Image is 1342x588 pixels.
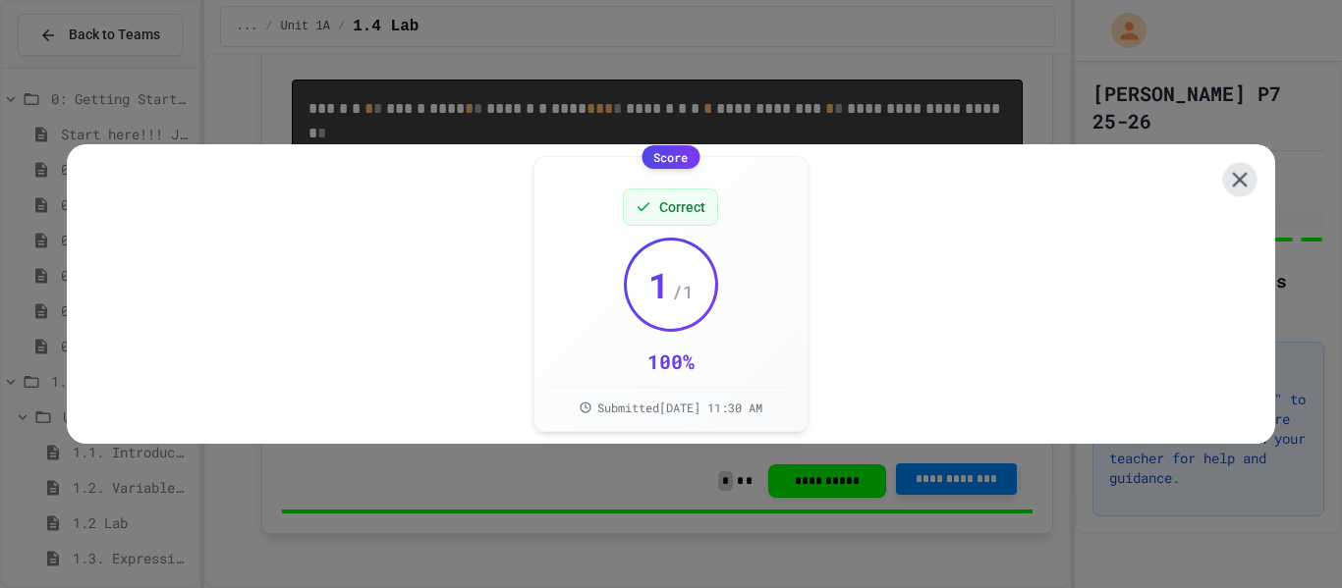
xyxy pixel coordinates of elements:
span: Submitted [DATE] 11:30 AM [597,400,762,415]
div: Score [642,145,699,169]
div: 100 % [647,347,695,375]
span: 1 [648,265,670,304]
span: / 1 [672,278,694,305]
span: Correct [659,197,705,217]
